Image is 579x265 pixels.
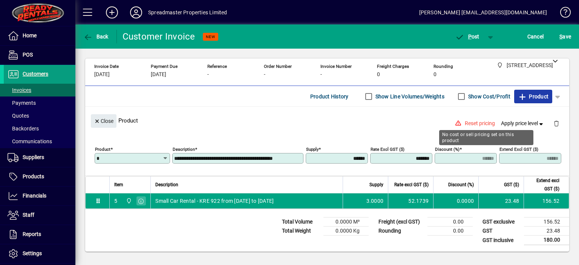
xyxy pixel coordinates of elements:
span: Item [114,181,123,189]
span: NEW [206,34,215,39]
span: Close [94,115,113,127]
a: Payments [4,97,75,109]
td: Freight (excl GST) [375,218,427,227]
button: Reset pricing [462,117,498,130]
span: Apply price level [501,119,545,127]
span: Discount (%) [448,181,474,189]
button: Back [81,30,110,43]
td: GST exclusive [479,218,524,227]
mat-label: Discount (%) [435,147,460,152]
div: Customer Invoice [123,31,195,43]
td: 23.48 [478,193,524,208]
a: Reports [4,225,75,244]
button: Save [558,30,573,43]
span: POS [23,52,33,58]
td: GST inclusive [479,236,524,245]
a: Suppliers [4,148,75,167]
span: [DATE] [94,72,110,78]
span: Product History [310,90,349,103]
a: Knowledge Base [554,2,570,26]
span: Extend excl GST ($) [528,176,559,193]
span: Cancel [527,31,544,43]
a: Quotes [4,109,75,122]
div: Product [85,107,569,134]
button: Profile [124,6,148,19]
button: Apply price level [498,117,548,130]
a: Products [4,167,75,186]
span: Settings [23,250,42,256]
td: 180.00 [524,236,569,245]
td: Rounding [375,227,427,236]
span: P [468,34,472,40]
app-page-header-button: Delete [547,120,565,127]
span: 965 State Highway 2 [124,197,133,205]
mat-label: Rate excl GST ($) [371,147,404,152]
a: Staff [4,206,75,225]
span: Small Car Rental - KRE 922 from [DATE] to [DATE] [155,197,274,205]
mat-label: Extend excl GST ($) [499,147,538,152]
td: 0.0000 M³ [323,218,369,227]
span: - [207,72,209,78]
button: Delete [547,114,565,132]
mat-label: Product [95,147,110,152]
span: Customers [23,71,48,77]
label: Show Cost/Profit [467,93,510,100]
div: No cost or sell pricing set on this product [439,130,533,145]
span: Supply [369,181,383,189]
app-page-header-button: Back [75,30,117,43]
span: ave [559,31,571,43]
label: Show Line Volumes/Weights [374,93,444,100]
td: Total Volume [278,218,323,227]
span: Staff [23,212,34,218]
div: [PERSON_NAME] [EMAIL_ADDRESS][DOMAIN_NAME] [419,6,547,18]
span: ost [455,34,479,40]
span: GST ($) [504,181,519,189]
a: Backorders [4,122,75,135]
span: Suppliers [23,154,44,160]
span: - [320,72,322,78]
a: Financials [4,187,75,205]
mat-label: Supply [306,147,319,152]
button: Product [514,90,552,103]
td: 156.52 [524,218,569,227]
span: Rate excl GST ($) [394,181,429,189]
td: 0.00 [427,227,473,236]
span: 0 [377,72,380,78]
span: S [559,34,562,40]
span: Description [155,181,178,189]
a: Invoices [4,84,75,97]
a: Home [4,26,75,45]
a: POS [4,46,75,64]
td: Total Weight [278,227,323,236]
span: Home [23,32,37,38]
span: [DATE] [151,72,166,78]
td: GST [479,227,524,236]
span: 3.0000 [366,197,384,205]
button: Cancel [525,30,546,43]
span: - [264,72,265,78]
span: Payments [8,100,36,106]
button: Product History [307,90,352,103]
td: 156.52 [524,193,569,208]
span: Communications [8,138,52,144]
span: Quotes [8,113,29,119]
mat-label: Description [173,147,195,152]
button: Post [451,30,483,43]
td: 0.0000 [433,193,478,208]
a: Communications [4,135,75,148]
div: 5 [114,197,117,205]
div: 52.1739 [393,197,429,205]
span: Reports [23,231,41,237]
app-page-header-button: Close [89,117,118,124]
td: 23.48 [524,227,569,236]
span: Back [83,34,109,40]
span: Reset pricing [465,119,495,127]
span: 0 [433,72,437,78]
td: 0.0000 Kg [323,227,369,236]
div: Spreadmaster Properties Limited [148,6,227,18]
span: Invoices [8,87,31,93]
button: Add [100,6,124,19]
span: Products [23,173,44,179]
td: 0.00 [427,218,473,227]
span: Product [518,90,548,103]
